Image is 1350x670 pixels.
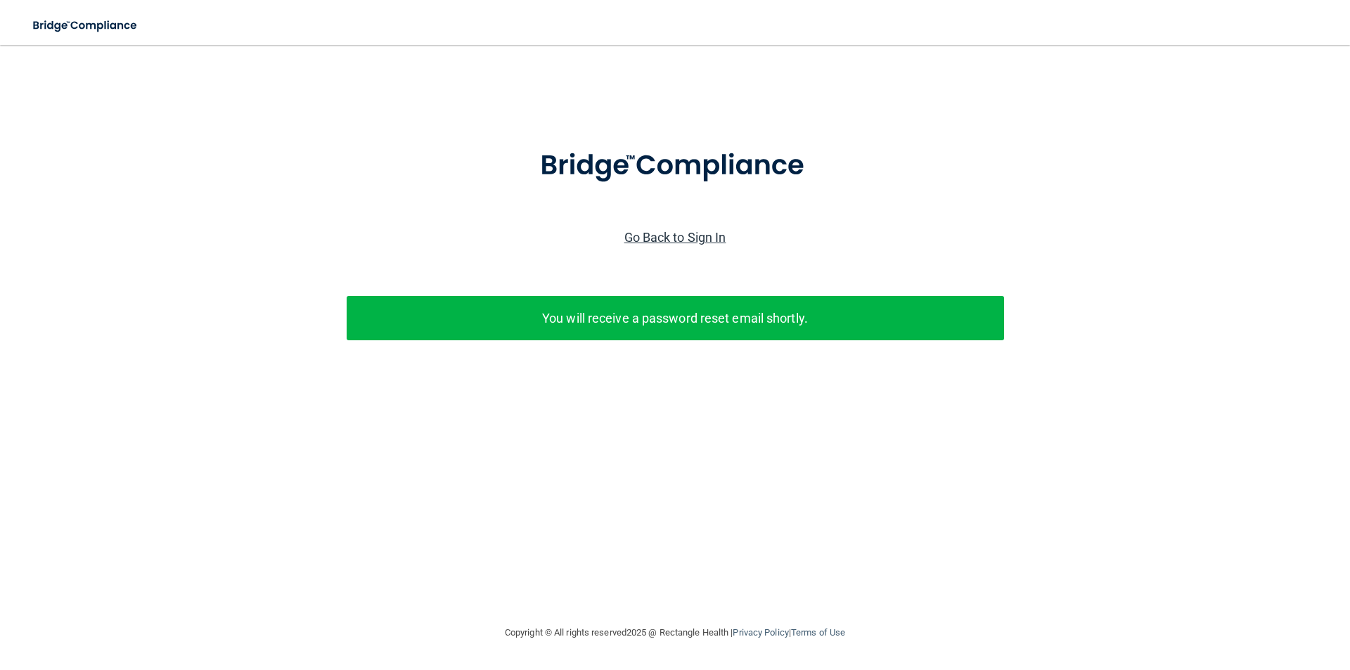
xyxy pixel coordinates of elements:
[1107,570,1333,626] iframe: Drift Widget Chat Controller
[357,307,994,330] p: You will receive a password reset email shortly.
[418,610,932,655] div: Copyright © All rights reserved 2025 @ Rectangle Health | |
[733,627,788,638] a: Privacy Policy
[511,129,839,202] img: bridge_compliance_login_screen.278c3ca4.svg
[791,627,845,638] a: Terms of Use
[21,11,150,40] img: bridge_compliance_login_screen.278c3ca4.svg
[624,230,726,245] a: Go Back to Sign In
